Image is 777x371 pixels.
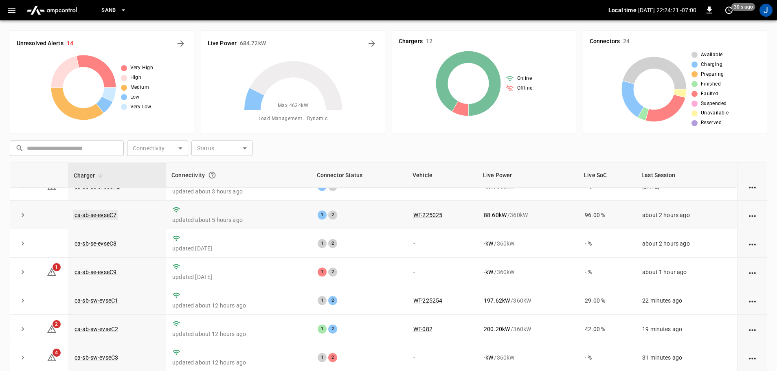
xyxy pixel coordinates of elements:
p: updated about 12 hours ago [172,330,305,338]
span: Online [517,75,532,83]
img: ampcontrol.io logo [23,2,80,18]
div: 2 [328,296,337,305]
span: Medium [130,83,149,92]
p: [DATE] 22:24:21 -07:00 [638,6,696,14]
p: 197.62 kW [484,296,510,305]
span: Very High [130,64,154,72]
div: Connectivity [171,168,305,182]
div: / 360 kW [484,211,572,219]
span: Very Low [130,103,151,111]
div: 1 [318,296,327,305]
div: action cell options [747,182,757,191]
span: Available [701,51,723,59]
td: 29.00 % [578,286,636,315]
td: 42.00 % [578,315,636,343]
a: WT-225025 [413,212,442,218]
th: Live Power [477,163,578,188]
button: All Alerts [174,37,187,50]
p: updated [DATE] [172,244,305,252]
p: - kW [484,353,493,362]
span: 1 [53,263,61,271]
th: Live SoC [578,163,636,188]
h6: Connectors [590,37,620,46]
p: 200.20 kW [484,325,510,333]
button: Energy Overview [365,37,378,50]
p: updated about 12 hours ago [172,301,305,310]
span: 2 [53,320,61,328]
div: action cell options [747,325,757,333]
td: - [407,229,477,258]
span: Suspended [701,100,727,108]
td: 19 minutes ago [636,315,737,343]
button: expand row [17,323,29,335]
span: Max. 4634 kW [278,102,308,110]
span: High [130,74,142,82]
h6: 12 [426,37,432,46]
div: / 360 kW [484,353,572,362]
a: 2 [47,325,57,332]
div: 2 [328,239,337,248]
div: / 360 kW [484,325,572,333]
button: set refresh interval [722,4,735,17]
div: action cell options [747,268,757,276]
div: 1 [318,239,327,248]
button: expand row [17,266,29,278]
button: Connection between the charger and our software. [205,168,219,182]
span: 4 [53,349,61,357]
h6: 684.72 kW [240,39,266,48]
td: 96.00 % [578,201,636,229]
button: expand row [17,351,29,364]
p: updated about 3 hours ago [172,187,305,195]
a: ca-sb-sw-evseC2 [75,326,118,332]
th: Vehicle [407,163,477,188]
div: 2 [328,268,337,277]
p: updated about 12 hours ago [172,358,305,367]
a: ca-sb-se-evseC12 [75,183,120,190]
div: action cell options [747,239,757,248]
span: Finished [701,80,721,88]
span: Load Management = Dynamic [259,115,328,123]
div: action cell options [747,353,757,362]
div: 1 [318,325,327,334]
th: Last Session [636,163,737,188]
td: about 2 hours ago [636,229,737,258]
span: Faulted [701,90,719,98]
a: ca-sb-sw-evseC3 [75,354,118,361]
div: / 360 kW [484,296,572,305]
div: / 360 kW [484,268,572,276]
td: - [407,258,477,286]
h6: 24 [623,37,630,46]
div: 2 [328,325,337,334]
p: updated about 5 hours ago [172,216,305,224]
p: 88.60 kW [484,211,507,219]
p: updated [DATE] [172,273,305,281]
span: Preparing [701,70,724,79]
td: about 2 hours ago [636,201,737,229]
a: 1 [47,183,57,189]
a: WT-082 [413,326,432,332]
td: about 1 hour ago [636,258,737,286]
div: / 360 kW [484,239,572,248]
div: action cell options [747,211,757,219]
div: 2 [328,211,337,220]
span: Charging [701,61,722,69]
th: Connector Status [311,163,407,188]
p: - kW [484,268,493,276]
a: 4 [47,354,57,360]
div: 1 [318,268,327,277]
a: ca-sb-se-evseC7 [73,210,118,220]
h6: Unresolved Alerts [17,39,64,48]
span: Low [130,93,140,101]
span: Charger [74,171,105,180]
button: SanB [98,2,130,18]
a: ca-sb-se-evseC8 [75,240,116,247]
a: 1 [47,268,57,275]
h6: 14 [67,39,73,48]
span: SanB [101,6,116,15]
div: 1 [318,353,327,362]
td: - % [578,258,636,286]
a: ca-sb-se-evseC9 [75,269,116,275]
p: - kW [484,239,493,248]
h6: Chargers [399,37,423,46]
div: action cell options [747,296,757,305]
